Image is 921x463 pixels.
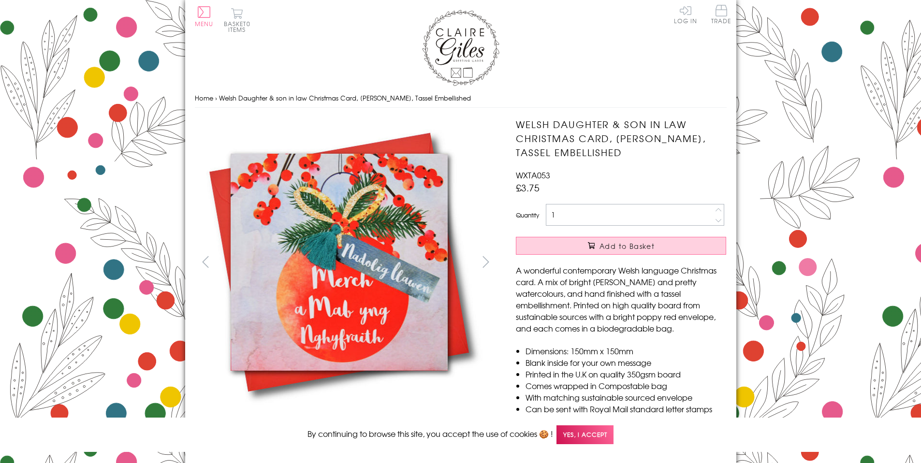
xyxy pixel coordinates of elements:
[516,211,539,219] label: Quantity
[215,93,217,102] span: ›
[516,237,726,255] button: Add to Basket
[516,169,550,181] span: WXTA053
[195,19,214,28] span: Menu
[195,93,213,102] a: Home
[516,264,726,334] p: A wonderful contemporary Welsh language Christmas card. A mix of bright [PERSON_NAME] and pretty ...
[475,251,497,273] button: next
[526,403,726,415] li: Can be sent with Royal Mail standard letter stamps
[599,241,655,251] span: Add to Basket
[711,5,731,26] a: Trade
[526,357,726,368] li: Blank inside for your own message
[195,251,217,273] button: prev
[497,117,787,407] img: Welsh Daughter & son in law Christmas Card, Nadolig Llawen, Tassel Embellished
[526,368,726,380] li: Printed in the U.K on quality 350gsm board
[422,10,499,86] img: Claire Giles Greetings Cards
[674,5,697,24] a: Log In
[228,19,250,34] span: 0 items
[556,425,614,444] span: Yes, I accept
[526,345,726,357] li: Dimensions: 150mm x 150mm
[516,117,726,159] h1: Welsh Daughter & son in law Christmas Card, [PERSON_NAME], Tassel Embellished
[711,5,731,24] span: Trade
[195,6,214,27] button: Menu
[195,88,727,108] nav: breadcrumbs
[219,93,471,102] span: Welsh Daughter & son in law Christmas Card, [PERSON_NAME], Tassel Embellished
[194,117,484,407] img: Welsh Daughter & son in law Christmas Card, Nadolig Llawen, Tassel Embellished
[516,181,540,194] span: £3.75
[526,391,726,403] li: With matching sustainable sourced envelope
[224,8,250,32] button: Basket0 items
[526,380,726,391] li: Comes wrapped in Compostable bag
